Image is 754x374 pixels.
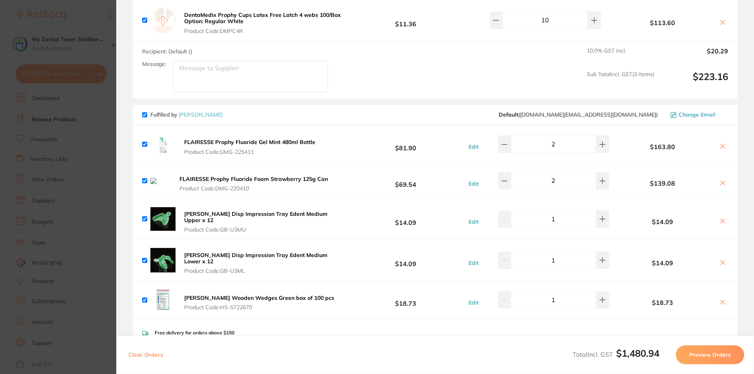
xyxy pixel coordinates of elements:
[182,252,347,274] button: [PERSON_NAME] Disp Impression Tray Edent Medium Lower x 12 Product Code:GB-U3ML
[182,210,347,233] button: [PERSON_NAME] Disp Impression Tray Edent Medium Upper x 12 Product Code:GB-U3MU
[611,259,714,266] b: $14.09
[611,19,714,26] b: $113.60
[184,28,345,34] span: Product Code: DMPC4R
[347,137,464,151] b: $81.90
[179,175,328,182] b: FLAIRESSE Prophy Fluoride Foam Strawberry 125g Can
[499,111,658,118] span: customer.care@henryschein.com.au
[150,206,176,232] img: NnU4bXZrcw
[184,252,328,265] b: [PERSON_NAME] Disp Impression Tray Edent Medium Lower x 12
[179,185,333,192] span: Product Code: DMG-220410
[150,248,176,273] img: Mm1wM2pveg
[347,212,464,226] b: $14.09
[466,180,481,187] button: Edit
[179,111,223,118] a: [PERSON_NAME]
[668,111,728,118] button: Change Email
[611,218,714,225] b: $14.09
[679,111,716,118] span: Change Email
[611,299,714,306] b: $18.73
[676,345,744,364] button: Preview Orders
[142,48,192,55] span: Recipient: Default ( )
[466,143,481,150] button: Edit
[661,71,728,93] output: $223.16
[347,253,464,268] b: $14.09
[150,8,176,33] img: empty.jpg
[611,180,714,187] b: $139.08
[347,13,464,27] b: $11.36
[184,210,328,224] b: [PERSON_NAME] Disp Impression Tray Edent Medium Upper x 12
[182,294,337,311] button: [PERSON_NAME] Wooden Wedges Green box of 100 pcs Product Code:HS-5722670
[347,293,464,307] b: $18.73
[150,178,171,184] img: b2xhcmh6dg
[466,218,481,225] button: Edit
[182,11,347,34] button: DentaMedix Prophy Cups Latex Free Latch 4 webs 100/Box Option: Regular White Product Code:DMPC4R
[177,175,335,192] button: FLAIRESSE Prophy Fluoride Foam Strawberry 125g Can Product Code:DMG-220410
[182,139,318,155] button: FLAIRESSE Prophy Fluoride Gel Mint 480ml Bottle Product Code:DMG-225411
[587,47,654,65] span: 10.0 % GST Incl.
[616,347,659,359] b: $1,480.94
[184,11,341,25] b: DentaMedix Prophy Cups Latex Free Latch 4 webs 100/Box Option: Regular White
[466,299,481,306] button: Edit
[150,287,176,312] img: aThzMnZjOQ
[150,111,223,118] p: Fulfilled by
[184,268,345,274] span: Product Code: GB-U3ML
[184,226,345,233] span: Product Code: GB-U3MU
[155,330,234,336] p: Free delivery for orders above $150
[466,259,481,266] button: Edit
[184,139,315,146] b: FLAIRESSE Prophy Fluoride Gel Mint 480ml Bottle
[573,350,659,358] span: Total Incl. GST
[347,173,464,188] b: $69.54
[184,304,334,310] span: Product Code: HS-5722670
[587,71,654,93] span: Sub Total Incl. GST ( 3 Items)
[150,132,176,157] img: ZTBvbDd2Yw
[142,61,166,68] label: Message:
[184,149,315,155] span: Product Code: DMG-225411
[184,294,334,301] b: [PERSON_NAME] Wooden Wedges Green box of 100 pcs
[499,111,518,118] b: Default
[611,143,714,150] b: $163.80
[126,345,165,364] button: Clear Orders
[661,47,728,65] output: $20.29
